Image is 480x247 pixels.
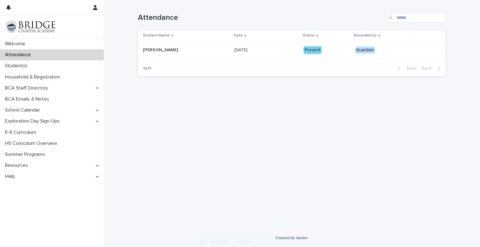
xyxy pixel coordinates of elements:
div: Present [303,46,322,54]
a: Powered By Stacker [276,236,308,240]
span: Next [422,66,435,71]
p: Student Name [143,32,170,39]
p: Resources [3,162,33,168]
p: Summer Programs [3,151,50,157]
p: Status [303,32,315,39]
p: Help [3,173,20,179]
p: [DATE] [234,46,249,53]
p: School Calendar [3,107,45,113]
p: Date [234,32,243,39]
p: Welcome [3,41,30,47]
p: Household & Registration [3,74,65,80]
p: K-8 Curriculum [3,129,41,135]
p: [PERSON_NAME] [143,46,179,53]
h1: Attendance [138,13,384,22]
p: Attendance [3,52,36,58]
div: Guardian [355,46,375,54]
p: Recorded by [354,32,377,39]
p: Exploration Day Sign-Ups [3,118,65,124]
p: HS Curriculum Overview [3,140,62,146]
button: Next [419,66,446,71]
img: V1C1m3IdTEidaUdm9Hs0 [5,20,55,33]
button: Back [393,66,419,71]
p: Student(s) [3,63,32,69]
p: BCA Staff Directory [3,85,53,91]
p: 1 of 1 [138,61,156,76]
tr: [PERSON_NAME][PERSON_NAME] [DATE][DATE] PresentGuardian [138,41,446,59]
input: Search [386,13,446,23]
span: Back [403,66,417,71]
p: BCA Emails & Notes [3,96,54,102]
